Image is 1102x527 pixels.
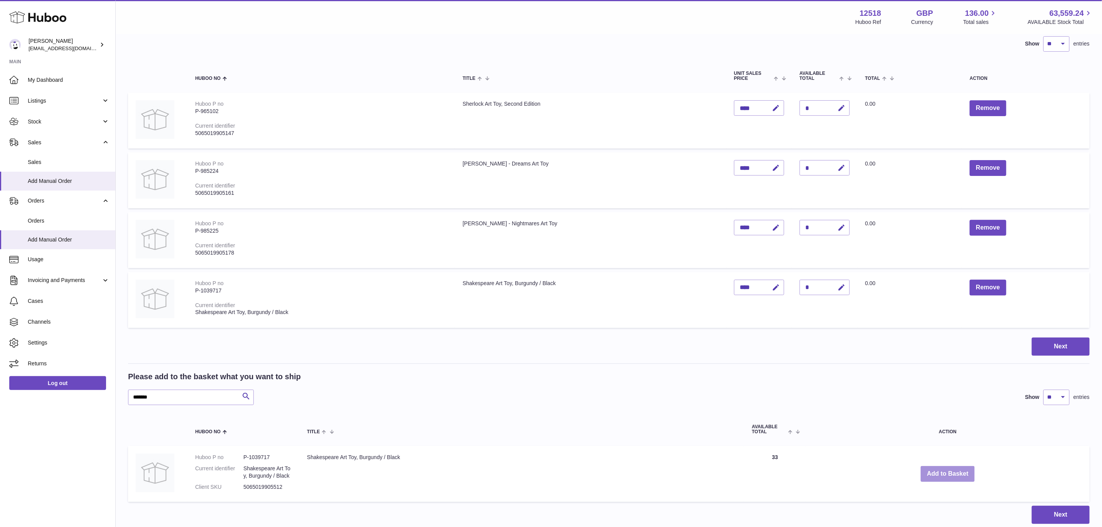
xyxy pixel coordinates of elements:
[195,429,221,434] span: Huboo no
[195,130,447,137] div: 5065019905147
[28,118,101,125] span: Stock
[28,318,110,326] span: Channels
[28,256,110,263] span: Usage
[1073,40,1090,47] span: entries
[195,227,447,235] div: P-985225
[744,446,806,502] td: 33
[195,249,447,257] div: 5065019905178
[195,242,235,248] div: Current identifier
[28,177,110,185] span: Add Manual Order
[136,454,174,492] img: Shakespeare Art Toy, Burgundy / Black
[9,376,106,390] a: Log out
[800,71,838,81] span: AVAILABLE Total
[921,466,975,482] button: Add to Basket
[455,272,726,328] td: Shakespeare Art Toy, Burgundy / Black
[856,19,881,26] div: Huboo Ref
[970,100,1006,116] button: Remove
[128,372,301,382] h2: Please add to the basket what you want to ship
[1032,506,1090,524] button: Next
[195,108,447,115] div: P-965102
[1028,8,1093,26] a: 63,559.24 AVAILABLE Stock Total
[752,424,786,434] span: AVAILABLE Total
[865,160,876,167] span: 0.00
[29,37,98,52] div: [PERSON_NAME]
[1032,338,1090,356] button: Next
[916,8,933,19] strong: GBP
[28,360,110,367] span: Returns
[28,297,110,305] span: Cases
[28,339,110,346] span: Settings
[970,220,1006,236] button: Remove
[455,93,726,149] td: Sherlock Art Toy, Second Edition
[28,97,101,105] span: Listings
[136,280,174,318] img: Shakespeare Art Toy, Burgundy / Black
[28,159,110,166] span: Sales
[865,220,876,226] span: 0.00
[860,8,881,19] strong: 12518
[970,160,1006,176] button: Remove
[195,76,221,81] span: Huboo no
[1025,40,1040,47] label: Show
[195,101,224,107] div: Huboo P no
[1025,394,1040,401] label: Show
[455,212,726,268] td: [PERSON_NAME] - Nightmares Art Toy
[9,39,21,51] img: internalAdmin-12518@internal.huboo.com
[28,76,110,84] span: My Dashboard
[195,465,243,480] dt: Current identifier
[307,429,320,434] span: Title
[195,280,224,286] div: Huboo P no
[28,197,101,204] span: Orders
[195,454,243,461] dt: Huboo P no
[28,217,110,225] span: Orders
[462,76,475,81] span: Title
[195,220,224,226] div: Huboo P no
[963,19,997,26] span: Total sales
[970,280,1006,296] button: Remove
[970,76,1082,81] div: Action
[911,19,933,26] div: Currency
[865,280,876,286] span: 0.00
[243,465,292,480] dd: Shakespeare Art Toy, Burgundy / Black
[1073,394,1090,401] span: entries
[963,8,997,26] a: 136.00 Total sales
[195,483,243,491] dt: Client SKU
[195,167,447,175] div: P-985224
[136,100,174,139] img: Sherlock Art Toy, Second Edition
[299,446,744,502] td: Shakespeare Art Toy, Burgundy / Black
[243,483,292,491] dd: 5065019905512
[455,152,726,208] td: [PERSON_NAME] - Dreams Art Toy
[28,236,110,243] span: Add Manual Order
[195,182,235,189] div: Current identifier
[195,189,447,197] div: 5065019905161
[29,45,113,51] span: [EMAIL_ADDRESS][DOMAIN_NAME]
[865,76,880,81] span: Total
[243,454,292,461] dd: P-1039717
[1028,19,1093,26] span: AVAILABLE Stock Total
[195,309,447,316] div: Shakespeare Art Toy, Burgundy / Black
[195,302,235,308] div: Current identifier
[965,8,989,19] span: 136.00
[28,277,101,284] span: Invoicing and Payments
[195,160,224,167] div: Huboo P no
[734,71,772,81] span: Unit Sales Price
[28,139,101,146] span: Sales
[865,101,876,107] span: 0.00
[195,123,235,129] div: Current identifier
[136,220,174,258] img: Frida Kahlo - Nightmares Art Toy
[1050,8,1084,19] span: 63,559.24
[806,417,1090,442] th: Action
[136,160,174,199] img: Frida Kahlo - Dreams Art Toy
[195,287,447,294] div: P-1039717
